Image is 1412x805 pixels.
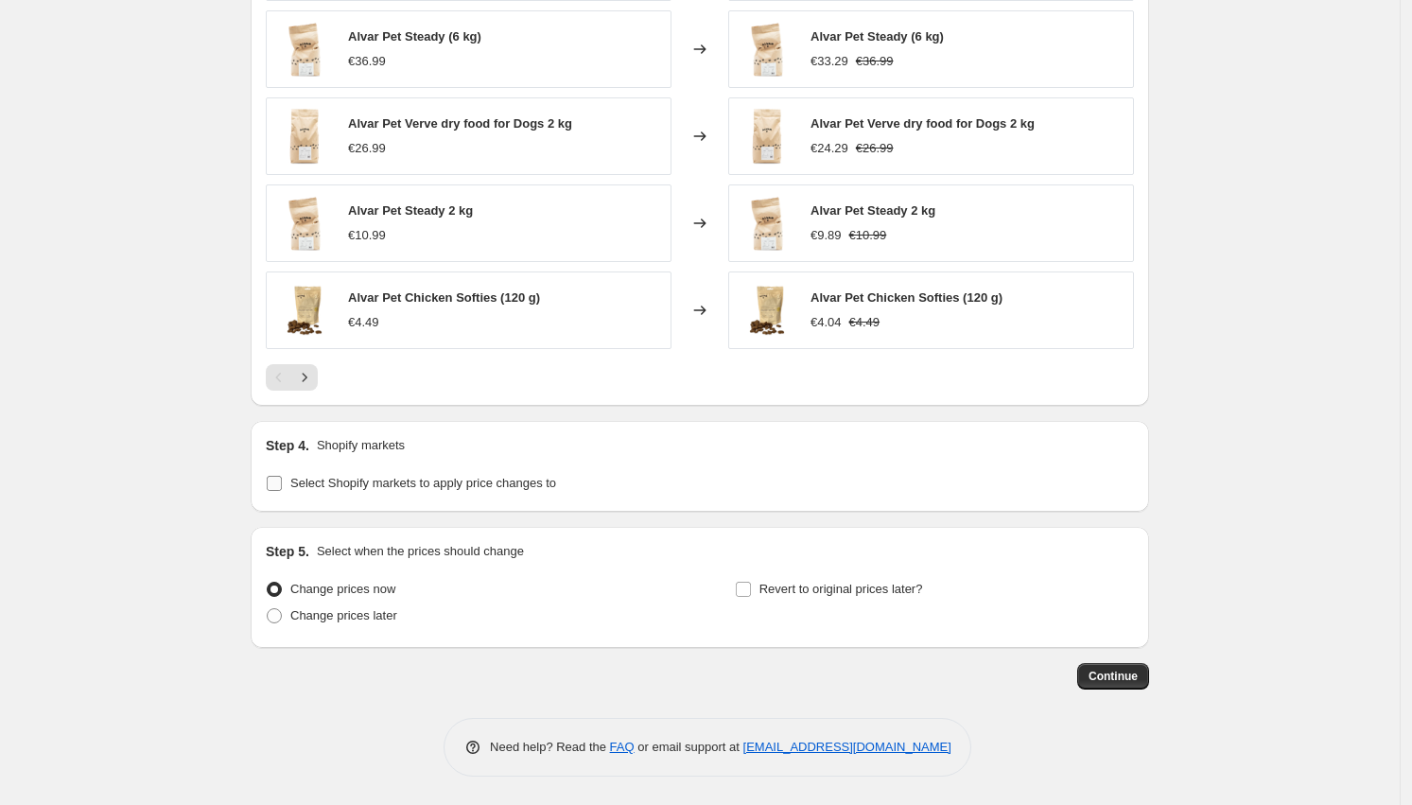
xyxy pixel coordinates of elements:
div: €10.99 [348,226,386,245]
div: €4.49 [348,313,379,332]
strike: €4.49 [849,313,880,332]
nav: Pagination [266,364,318,391]
div: €4.04 [811,313,842,332]
img: vauhti_square_80x.png [739,108,795,165]
p: Shopify markets [317,436,405,455]
strike: €10.99 [849,226,887,245]
span: Select Shopify markets to apply price changes to [290,476,556,490]
img: vakaa_square_961e736b-a09d-48d9-805d-1b790fcda3b5_80x.png [739,195,795,252]
div: €36.99 [348,52,386,71]
a: FAQ [610,740,635,754]
strike: €36.99 [856,52,894,71]
span: or email support at [635,740,743,754]
div: €24.29 [811,139,848,158]
span: Change prices later [290,608,397,622]
p: Select when the prices should change [317,542,524,561]
strike: €26.99 [856,139,894,158]
h2: Step 4. [266,436,309,455]
span: Change prices now [290,582,395,596]
div: €9.89 [811,226,842,245]
span: Alvar Pet Verve dry food for Dogs 2 kg [348,116,572,131]
span: Need help? Read the [490,740,610,754]
h2: Step 5. [266,542,309,561]
span: Alvar Pet Chicken Softies (120 g) [811,290,1002,305]
img: vakaa_square_961e736b-a09d-48d9-805d-1b790fcda3b5_80x.png [276,195,333,252]
span: Alvar Pet Steady (6 kg) [811,29,944,44]
span: Alvar Pet Verve dry food for Dogs 2 kg [811,116,1035,131]
img: vakaa_square_80x.png [739,21,795,78]
a: [EMAIL_ADDRESS][DOMAIN_NAME] [743,740,951,754]
span: Revert to original prices later? [759,582,923,596]
div: €26.99 [348,139,386,158]
span: Alvar Pet Steady (6 kg) [348,29,481,44]
span: Continue [1089,669,1138,684]
div: €33.29 [811,52,848,71]
img: vauhti_square_80x.png [276,108,333,165]
img: vakaa_square_80x.png [276,21,333,78]
button: Next [291,364,318,391]
span: Alvar Pet Chicken Softies (120 g) [348,290,540,305]
img: chicken_softies_square_80x.png [276,282,333,339]
span: Alvar Pet Steady 2 kg [348,203,473,218]
span: Alvar Pet Steady 2 kg [811,203,935,218]
img: chicken_softies_square_80x.png [739,282,795,339]
button: Continue [1077,663,1149,690]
